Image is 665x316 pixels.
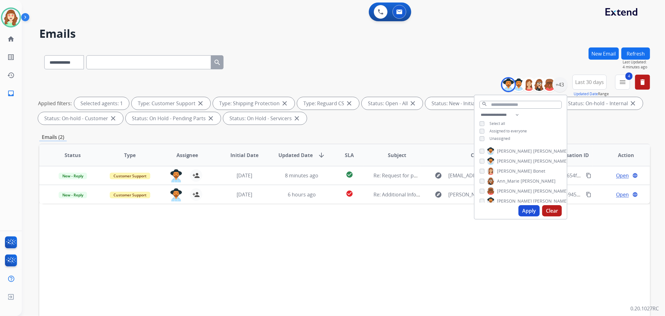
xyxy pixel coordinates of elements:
span: Customer Support [110,173,150,179]
mat-icon: close [109,115,117,122]
span: Assigned to everyone [489,128,527,134]
div: Status: Open - All [362,97,423,110]
span: Bonet [533,168,545,174]
div: Status: On-hold – Internal [562,97,643,110]
span: [PERSON_NAME] [533,148,568,154]
div: Status: New - Initial [425,97,491,110]
span: Status [65,151,81,159]
span: [PERSON_NAME] [533,198,568,204]
span: [PERSON_NAME] [497,148,532,154]
img: agent-avatar [170,188,182,201]
span: Updated Date [278,151,313,159]
span: Last Updated: [623,60,650,65]
mat-icon: check_circle [346,171,353,178]
div: Status: On Hold - Pending Parts [126,112,221,125]
span: Customer Support [110,192,150,198]
span: [PERSON_NAME] [521,178,556,184]
div: Selected agents: 1 [74,97,129,110]
button: Clear [542,205,562,216]
mat-icon: language [632,192,638,197]
mat-icon: menu [619,78,626,86]
div: Status: On-hold - Customer [38,112,123,125]
span: [PERSON_NAME][EMAIL_ADDRESS][PERSON_NAME][DOMAIN_NAME] [448,191,525,198]
span: Range [574,91,609,96]
mat-icon: delete [639,78,646,86]
mat-icon: list_alt [7,53,15,61]
img: avatar [2,9,20,26]
mat-icon: person_add [192,191,200,198]
button: 4 [615,75,630,90]
span: [DATE] [237,191,252,198]
span: [PERSON_NAME] [533,188,568,194]
span: New - Reply [59,173,87,179]
span: Type [124,151,136,159]
span: 6 hours ago [288,191,316,198]
mat-icon: search [482,101,487,107]
div: +43 [552,77,567,92]
span: [PERSON_NAME] [533,158,568,164]
span: [PERSON_NAME] [497,188,532,194]
mat-icon: check_circle [346,190,353,197]
mat-icon: close [293,115,301,122]
p: 0.20.1027RC [630,305,659,312]
mat-icon: inbox [7,90,15,97]
h2: Emails [39,27,650,40]
span: Subject [388,151,406,159]
mat-icon: close [409,100,417,107]
span: Assignee [176,151,198,159]
span: Ann_Marie [497,178,519,184]
mat-icon: close [281,100,288,107]
img: agent-avatar [170,169,182,182]
button: New Email [589,47,619,60]
th: Action [593,144,650,166]
span: Customer [471,151,495,159]
mat-icon: close [345,100,353,107]
span: Initial Date [230,151,258,159]
span: Unassigned [489,136,510,141]
span: Select all [489,121,505,126]
mat-icon: language [632,173,638,178]
mat-icon: explore [435,172,442,179]
mat-icon: arrow_downward [318,151,325,159]
span: [PERSON_NAME] [497,158,532,164]
div: Status: On Hold - Servicers [223,112,307,125]
p: Emails (2) [39,133,67,141]
mat-icon: content_copy [586,192,591,197]
span: [PERSON_NAME] [497,198,532,204]
div: Type: Reguard CS [297,97,359,110]
span: 4 minutes ago [623,65,650,70]
span: SLA [345,151,354,159]
mat-icon: person_add [192,172,200,179]
div: Type: Shipping Protection [213,97,295,110]
mat-icon: history [7,72,15,79]
mat-icon: close [207,115,214,122]
button: Last 30 days [572,75,607,90]
button: Refresh [621,47,650,60]
mat-icon: close [197,100,204,107]
span: Last 30 days [575,81,604,83]
mat-icon: content_copy [586,173,591,178]
p: Applied filters: [38,100,72,107]
span: 8 minutes ago [285,172,318,179]
mat-icon: close [629,100,637,107]
span: New - Reply [59,192,87,198]
span: [PERSON_NAME] [497,168,532,174]
span: 4 [625,72,633,80]
span: Re: Additional Information Request [374,191,456,198]
span: Open [616,191,629,198]
button: Apply [518,205,540,216]
div: Type: Customer Support [132,97,210,110]
mat-icon: explore [435,191,442,198]
span: Re: Request for photos [374,172,428,179]
span: [EMAIL_ADDRESS][DOMAIN_NAME] [448,172,525,179]
button: Updated Date [574,91,598,96]
span: Conversation ID [549,151,589,159]
mat-icon: home [7,35,15,43]
mat-icon: search [214,59,221,66]
span: [DATE] [237,172,252,179]
span: Open [616,172,629,179]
